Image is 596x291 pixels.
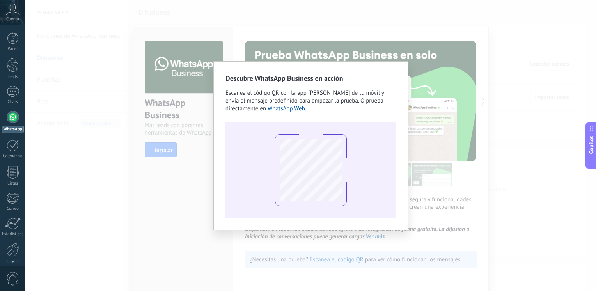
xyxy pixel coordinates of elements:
[268,105,305,112] a: WhatsApp Web
[225,89,396,113] div: .
[6,17,19,22] span: Cuenta
[2,206,24,211] div: Correo
[587,136,595,154] span: Copilot
[225,73,396,83] h2: Descubre WhatsApp Business en acción
[2,75,24,80] div: Leads
[225,89,384,112] span: Escanea el código QR con la app [PERSON_NAME] de tu móvil y envía el mensaje predefinido para emp...
[2,46,24,51] div: Panel
[2,181,24,186] div: Listas
[2,126,24,133] div: WhatsApp
[2,99,24,105] div: Chats
[2,154,24,159] div: Calendario
[2,232,24,237] div: Estadísticas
